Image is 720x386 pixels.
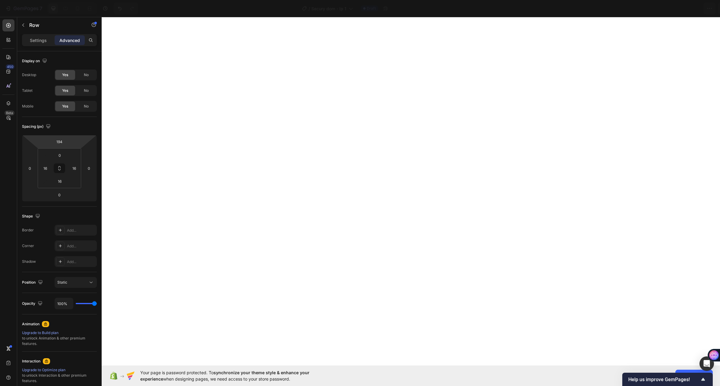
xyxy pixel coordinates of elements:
button: Allow access [675,370,713,382]
div: to unlock Interaction & other premium features. [22,367,97,384]
div: Mobile [22,104,33,109]
div: Opacity [22,300,44,308]
div: Animation [22,321,40,327]
span: Yes [62,104,68,109]
p: Settings [30,37,47,43]
p: Row [29,21,81,29]
input: 0 [53,190,65,199]
button: Save [638,2,658,14]
div: Add... [67,228,95,233]
div: Add... [67,259,95,265]
div: Add... [67,243,95,249]
p: Advanced [59,37,80,43]
div: Desktop [22,72,36,78]
div: Undo/Redo [114,2,138,14]
span: Help us improve GemPages! [628,377,699,382]
span: / [309,5,310,12]
div: 450 [6,64,14,69]
span: Draft [367,6,376,11]
input: 0px [54,151,66,160]
div: Spacing (px) [22,123,52,131]
span: Static [57,280,67,285]
span: No [84,72,89,78]
div: Open Intercom Messenger [699,356,714,371]
p: 7 [40,5,42,12]
div: Upgrade to Optimize plan [22,367,97,373]
div: Tablet [22,88,33,93]
div: Upgrade to Build plan [22,330,97,336]
span: No [84,104,89,109]
div: Interaction [22,359,40,364]
div: Beta [5,111,14,115]
input: 0 [25,164,34,173]
span: Yes [62,72,68,78]
span: 0 product assigned [582,5,622,12]
div: Shadow [22,259,36,264]
div: Position [22,278,44,287]
div: Corner [22,243,34,249]
input: Auto [55,298,73,309]
button: Show survey - Help us improve GemPages! [628,376,707,383]
span: Secury dom - lp 1 [311,5,346,12]
span: Save [643,6,653,11]
span: Your page is password protected. To when designing pages, we need access to your store password. [140,369,333,382]
button: Static [55,277,97,288]
button: 7 [2,2,45,14]
button: 0 product assigned [576,2,635,14]
div: Border [22,227,34,233]
input: l [41,164,50,173]
span: No [84,88,89,93]
input: l [54,177,66,186]
div: Upgrade to publish [665,5,712,12]
iframe: Design area [102,17,720,365]
input: 0 [84,164,94,173]
input: l [70,164,79,173]
div: Shape [22,212,41,220]
input: 194 [53,137,65,146]
button: Upgrade to publish [660,2,718,14]
span: Yes [62,88,68,93]
span: synchronize your theme style & enhance your experience [140,370,309,381]
div: to unlock Animation & other premium features. [22,330,97,346]
div: Display on [22,57,48,65]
